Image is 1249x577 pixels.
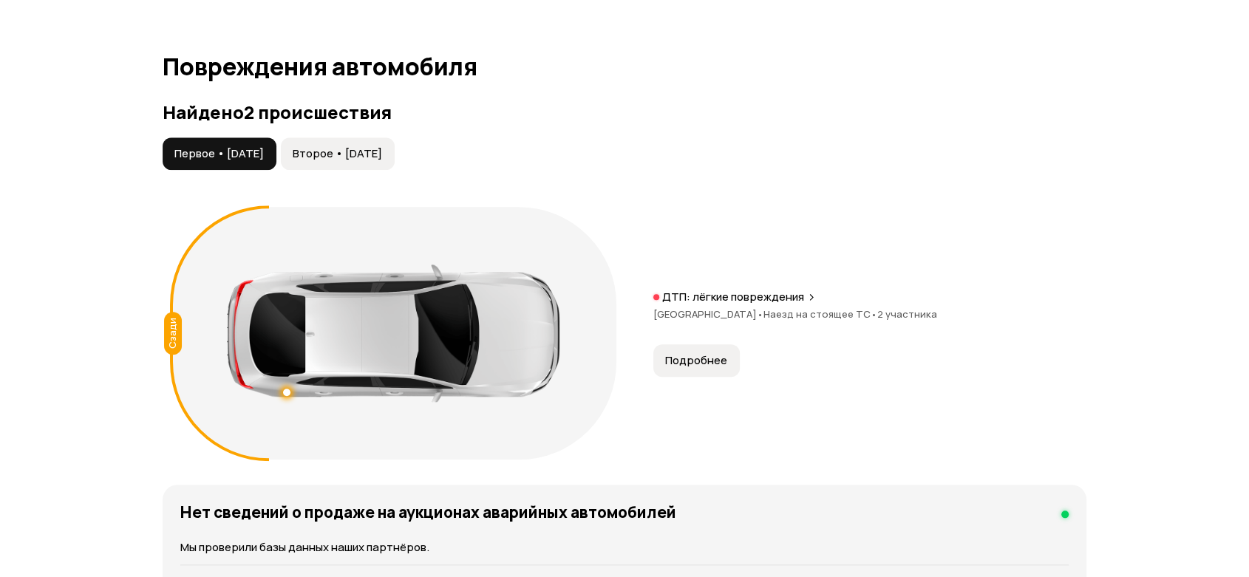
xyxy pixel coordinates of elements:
p: ДТП: лёгкие повреждения [662,290,804,304]
div: Сзади [164,312,182,355]
span: Первое • [DATE] [174,146,264,161]
button: Подробнее [653,344,740,377]
span: Наезд на стоящее ТС [763,307,877,321]
h4: Нет сведений о продаже на аукционах аварийных автомобилей [180,502,676,522]
button: Второе • [DATE] [281,137,395,170]
span: Подробнее [665,353,727,368]
h3: Найдено 2 происшествия [163,102,1086,123]
span: • [871,307,877,321]
button: Первое • [DATE] [163,137,276,170]
span: [GEOGRAPHIC_DATA] [653,307,763,321]
span: Второе • [DATE] [293,146,382,161]
h1: Повреждения автомобиля [163,53,1086,80]
span: • [757,307,763,321]
p: Мы проверили базы данных наших партнёров. [180,539,1069,556]
span: 2 участника [877,307,937,321]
